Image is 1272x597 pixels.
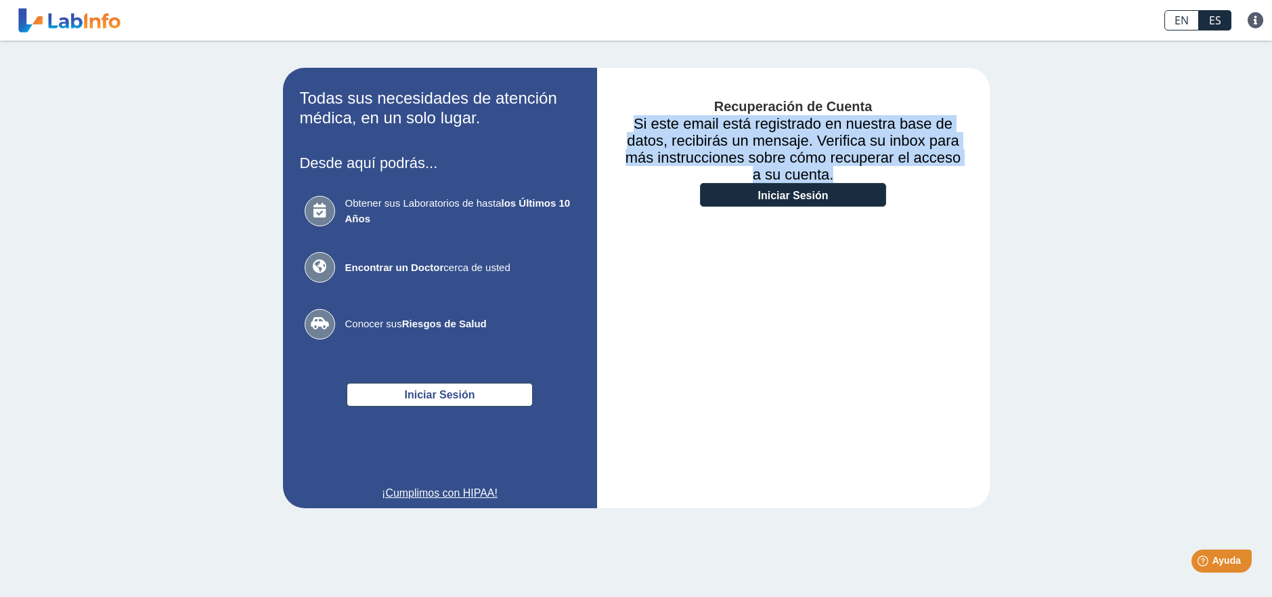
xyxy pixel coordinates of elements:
[345,196,575,226] span: Obtener sus Laboratorios de hasta
[402,318,487,329] b: Riesgos de Salud
[345,262,444,273] b: Encontrar un Doctor
[345,197,571,224] b: los Últimos 10 Años
[700,183,886,207] a: Iniciar Sesión
[1199,10,1231,30] a: ES
[300,89,580,128] h2: Todas sus necesidades de atención médica, en un solo lugar.
[345,260,575,276] span: cerca de usted
[1152,544,1257,582] iframe: Help widget launcher
[300,485,580,501] a: ¡Cumplimos con HIPAA!
[345,316,575,332] span: Conocer sus
[617,115,969,183] h3: Si este email está registrado en nuestra base de datos, recibirás un mensaje. Verifica su inbox p...
[347,383,533,407] button: Iniciar Sesión
[617,99,969,115] h4: Recuperación de Cuenta
[1164,10,1199,30] a: EN
[300,155,580,171] h3: Desde aquí podrás...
